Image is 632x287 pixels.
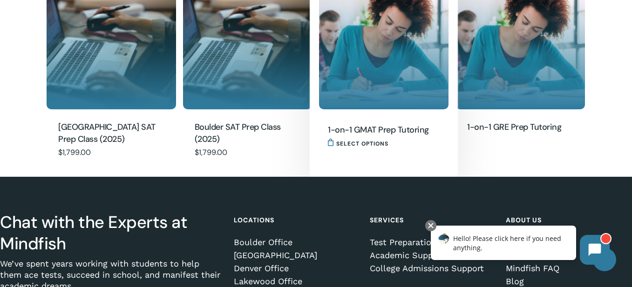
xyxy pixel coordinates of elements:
[234,264,357,273] a: Denver Office
[58,147,91,157] bdi: 1,799.00
[506,277,629,286] a: Blog
[328,139,388,147] a: Add to cart: “1-on-1 GMAT Prep Tutoring”
[370,212,493,228] h4: Services
[195,147,199,157] span: $
[195,121,301,146] a: Boulder SAT Prep Class (2025)
[370,238,493,247] a: Test Preparation
[234,238,357,247] a: Boulder Office
[58,147,62,157] span: $
[328,124,434,137] a: 1-on-1 GMAT Prep Tutoring
[421,218,619,274] iframe: Chatbot
[234,212,357,228] h4: Locations
[467,121,573,134] a: 1-on-1 GRE Prep Tutoring
[195,147,227,157] bdi: 1,799.00
[234,251,357,260] a: [GEOGRAPHIC_DATA]
[336,138,388,149] span: Select options
[58,121,164,146] a: [GEOGRAPHIC_DATA] SAT Prep Class (2025)
[370,251,493,260] a: Academic Support
[506,212,629,228] h4: About Us
[370,264,493,273] a: College Admissions Support
[234,277,357,286] a: Lakewood Office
